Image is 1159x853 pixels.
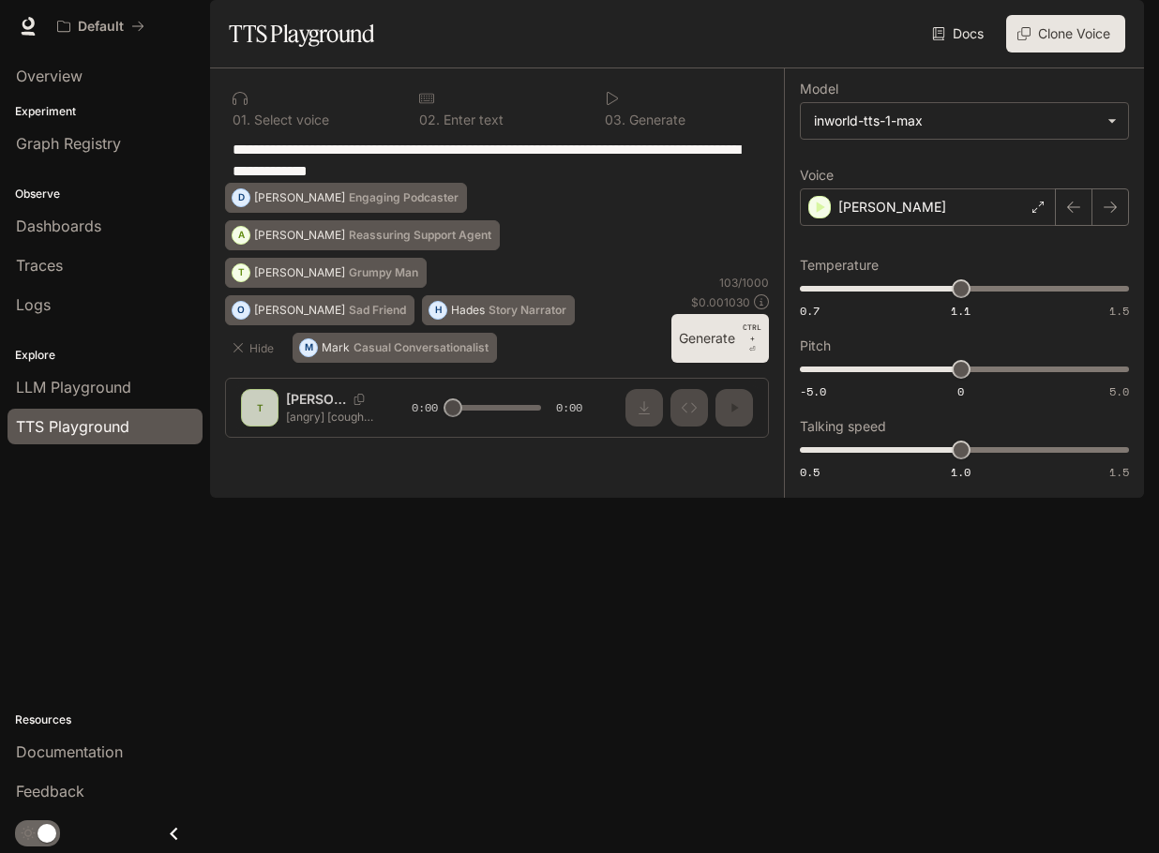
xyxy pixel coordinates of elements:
[225,183,467,213] button: D[PERSON_NAME]Engaging Podcaster
[78,19,124,35] p: Default
[233,220,249,250] div: A
[800,339,831,352] p: Pitch
[800,169,834,182] p: Voice
[300,333,317,363] div: M
[254,305,345,316] p: [PERSON_NAME]
[489,305,566,316] p: Story Narrator
[349,230,491,241] p: Reassuring Support Agent
[250,113,329,127] p: Select voice
[349,192,459,203] p: Engaging Podcaster
[800,82,838,96] p: Model
[225,295,414,325] button: O[PERSON_NAME]Sad Friend
[800,420,886,433] p: Talking speed
[928,15,991,52] a: Docs
[322,342,350,353] p: Mark
[429,295,446,325] div: H
[225,258,427,288] button: T[PERSON_NAME]Grumpy Man
[801,103,1128,139] div: inworld-tts-1-max
[229,15,374,52] h1: TTS Playground
[422,295,575,325] button: HHadesStory Narrator
[671,314,769,363] button: GenerateCTRL +⏎
[354,342,489,353] p: Casual Conversationalist
[625,113,685,127] p: Generate
[605,113,625,127] p: 0 3 .
[254,267,345,278] p: [PERSON_NAME]
[800,303,820,319] span: 0.7
[225,333,285,363] button: Hide
[743,322,761,344] p: CTRL +
[419,113,440,127] p: 0 2 .
[49,7,153,45] button: All workspaces
[814,112,1098,130] div: inworld-tts-1-max
[233,183,249,213] div: D
[951,464,971,480] span: 1.0
[451,305,485,316] p: Hades
[800,464,820,480] span: 0.5
[838,198,946,217] p: [PERSON_NAME]
[1006,15,1125,52] button: Clone Voice
[440,113,504,127] p: Enter text
[1109,303,1129,319] span: 1.5
[254,192,345,203] p: [PERSON_NAME]
[957,383,964,399] span: 0
[233,295,249,325] div: O
[349,305,406,316] p: Sad Friend
[1109,464,1129,480] span: 1.5
[743,322,761,355] p: ⏎
[233,113,250,127] p: 0 1 .
[254,230,345,241] p: [PERSON_NAME]
[233,258,249,288] div: T
[951,303,971,319] span: 1.1
[293,333,497,363] button: MMarkCasual Conversationalist
[1109,383,1129,399] span: 5.0
[800,259,879,272] p: Temperature
[800,383,826,399] span: -5.0
[225,220,500,250] button: A[PERSON_NAME]Reassuring Support Agent
[349,267,418,278] p: Grumpy Man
